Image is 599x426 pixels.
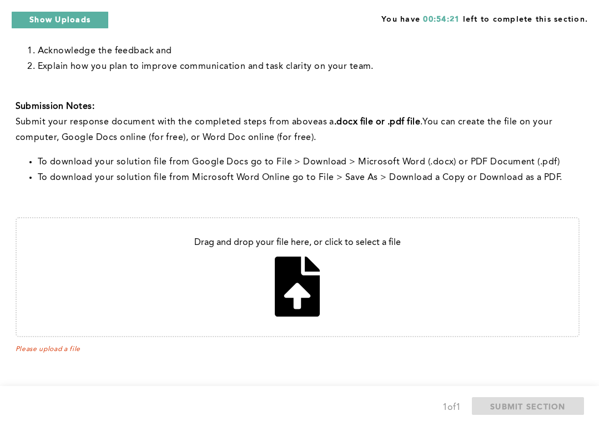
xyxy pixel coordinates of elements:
button: SUBMIT SECTION [472,397,584,415]
strong: Submission Notes: [16,102,94,111]
span: as a [318,118,334,127]
li: To download your solution file from Google Docs go to File > Download > Microsoft Word (.docx) or... [38,154,580,170]
button: Show Uploads [11,11,109,29]
div: 1 of 1 [442,400,461,415]
span: Submit your response document [16,118,158,127]
span: Please upload a file [16,345,580,353]
span: Explain how you plan to improve communication and task clarity on your team. [38,62,374,71]
span: . [420,118,422,127]
span: You have left to complete this section. [381,11,588,25]
span: Acknowledge the feedback and [38,47,172,56]
span: SUBMIT SECTION [490,401,566,412]
span: 00:54:21 [423,16,460,23]
p: with the completed steps from above You can create the file on your computer, Google Docs online ... [16,114,580,146]
li: To download your solution file from Microsoft Word Online go to File > Save As > Download a Copy ... [38,170,580,186]
strong: .docx file or .pdf file [334,118,420,127]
